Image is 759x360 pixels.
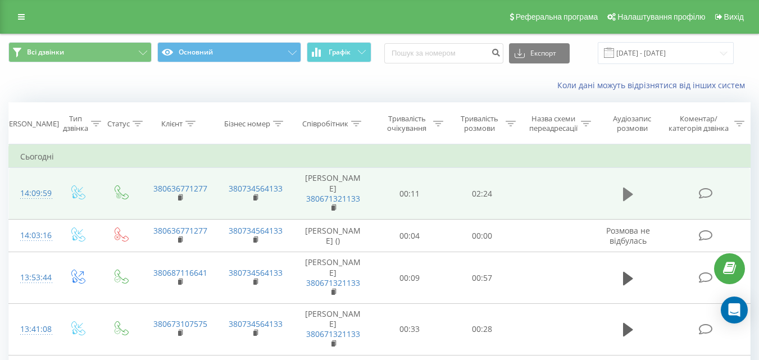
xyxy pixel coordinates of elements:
[293,220,374,252] td: [PERSON_NAME] ()
[446,252,519,304] td: 00:57
[529,114,578,133] div: Назва схеми переадресації
[27,48,64,57] span: Всі дзвінки
[374,304,446,356] td: 00:33
[306,329,360,339] a: 380671321133
[2,119,59,129] div: [PERSON_NAME]
[293,252,374,304] td: [PERSON_NAME]
[20,318,44,340] div: 13:41:08
[153,318,207,329] a: 380673107575
[666,114,731,133] div: Коментар/категорія дзвінка
[446,168,519,220] td: 02:24
[229,225,283,236] a: 380734564133
[153,183,207,194] a: 380636771277
[293,304,374,356] td: [PERSON_NAME]
[617,12,705,21] span: Налаштування профілю
[509,43,570,63] button: Експорт
[557,80,751,90] a: Коли дані можуть відрізнятися вiд інших систем
[306,277,360,288] a: 380671321133
[229,267,283,278] a: 380734564133
[606,225,650,246] span: Розмова не відбулась
[329,48,351,56] span: Графік
[157,42,301,62] button: Основний
[153,225,207,236] a: 380636771277
[374,168,446,220] td: 00:11
[374,220,446,252] td: 00:04
[20,225,44,247] div: 14:03:16
[9,145,751,168] td: Сьогодні
[224,119,270,129] div: Бізнес номер
[302,119,348,129] div: Співробітник
[63,114,88,133] div: Тип дзвінка
[724,12,744,21] span: Вихід
[456,114,503,133] div: Тривалість розмови
[8,42,152,62] button: Всі дзвінки
[107,119,130,129] div: Статус
[384,43,503,63] input: Пошук за номером
[446,304,519,356] td: 00:28
[306,193,360,204] a: 380671321133
[229,183,283,194] a: 380734564133
[604,114,661,133] div: Аудіозапис розмови
[374,252,446,304] td: 00:09
[229,318,283,329] a: 380734564133
[20,267,44,289] div: 13:53:44
[307,42,371,62] button: Графік
[446,220,519,252] td: 00:00
[293,168,374,220] td: [PERSON_NAME]
[20,183,44,204] div: 14:09:59
[516,12,598,21] span: Реферальна програма
[721,297,748,323] div: Open Intercom Messenger
[161,119,183,129] div: Клієнт
[384,114,430,133] div: Тривалість очікування
[153,267,207,278] a: 380687116641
